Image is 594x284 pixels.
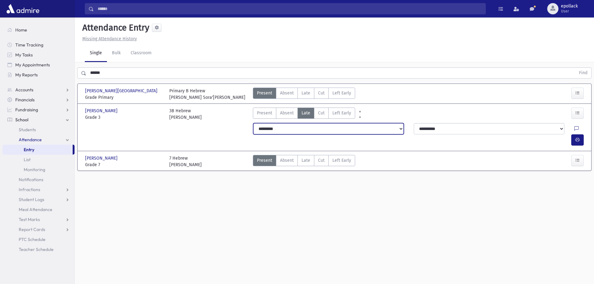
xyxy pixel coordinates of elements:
a: Fundraising [2,105,75,115]
a: My Appointments [2,60,75,70]
a: School [2,115,75,125]
span: Grade 7 [85,161,163,168]
a: Notifications [2,175,75,185]
span: PTC Schedule [19,237,46,242]
span: [PERSON_NAME][GEOGRAPHIC_DATA] [85,88,159,94]
a: Student Logs [2,195,75,205]
span: Cut [318,90,325,96]
span: Left Early [332,110,351,116]
span: Entry [24,147,34,152]
span: My Tasks [15,52,33,58]
span: User [561,9,578,14]
a: My Tasks [2,50,75,60]
a: Report Cards [2,224,75,234]
img: AdmirePro [5,2,41,15]
a: Bulk [107,45,126,62]
span: Present [257,110,272,116]
a: Infractions [2,185,75,195]
span: [PERSON_NAME] [85,155,119,161]
span: Attendance [19,137,42,142]
span: [PERSON_NAME] [85,108,119,114]
button: Find [575,68,591,78]
span: Grade Primary [85,94,163,101]
a: Meal Attendance [2,205,75,214]
div: 3B Hebrew [PERSON_NAME] [169,108,202,121]
span: My Appointments [15,62,50,68]
span: Fundraising [15,107,38,113]
a: My Reports [2,70,75,80]
span: Late [302,90,310,96]
a: PTC Schedule [2,234,75,244]
span: Cut [318,110,325,116]
div: Primary B Hebrew [PERSON_NAME] Sora'[PERSON_NAME] [169,88,245,101]
div: AttTypes [253,88,355,101]
h5: Attendance Entry [80,22,149,33]
span: Late [302,110,310,116]
a: Accounts [2,85,75,95]
a: Test Marks [2,214,75,224]
span: Accounts [15,87,33,93]
div: 7 Hebrew [PERSON_NAME] [169,155,202,168]
div: AttTypes [253,155,355,168]
span: Financials [15,97,35,103]
span: Time Tracking [15,42,43,48]
span: Left Early [332,90,351,96]
span: Late [302,157,310,164]
span: Cut [318,157,325,164]
a: List [2,155,75,165]
a: Financials [2,95,75,105]
span: Notifications [19,177,43,182]
span: Report Cards [19,227,45,232]
a: Attendance [2,135,75,145]
span: Absent [280,90,294,96]
span: School [15,117,28,123]
span: Student Logs [19,197,44,202]
a: Single [85,45,107,62]
span: Present [257,157,272,164]
a: Teacher Schedule [2,244,75,254]
a: Missing Attendance History [80,36,137,41]
span: Monitoring [24,167,45,172]
a: Monitoring [2,165,75,175]
a: Classroom [126,45,157,62]
span: Test Marks [19,217,40,222]
span: Absent [280,110,294,116]
a: Students [2,125,75,135]
span: List [24,157,31,162]
span: Present [257,90,272,96]
span: epollack [561,4,578,9]
a: Entry [2,145,73,155]
span: My Reports [15,72,38,78]
div: AttTypes [253,108,355,121]
span: Infractions [19,187,40,192]
span: Teacher Schedule [19,247,54,252]
span: Students [19,127,36,132]
a: Home [2,25,75,35]
u: Missing Attendance History [82,36,137,41]
input: Search [94,3,485,14]
span: Left Early [332,157,351,164]
span: Absent [280,157,294,164]
span: Home [15,27,27,33]
span: Grade 3 [85,114,163,121]
a: Time Tracking [2,40,75,50]
span: Meal Attendance [19,207,52,212]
